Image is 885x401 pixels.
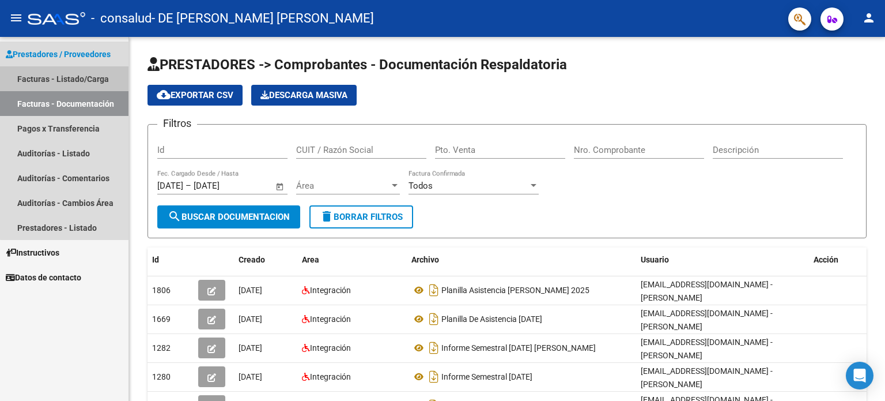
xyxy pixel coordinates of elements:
[441,343,596,353] span: Informe Semestral [DATE] [PERSON_NAME]
[147,248,194,272] datatable-header-cell: Id
[862,11,876,25] mat-icon: person
[641,255,669,264] span: Usuario
[441,286,589,295] span: Planilla Asistencia [PERSON_NAME] 2025
[157,88,171,102] mat-icon: cloud_download
[411,255,439,264] span: Archivo
[157,90,233,100] span: Exportar CSV
[310,314,351,324] span: Integración
[239,343,262,353] span: [DATE]
[157,205,300,228] button: Buscar Documentacion
[296,181,389,191] span: Área
[310,286,351,295] span: Integración
[409,181,433,191] span: Todos
[152,286,171,295] span: 1806
[152,314,171,324] span: 1669
[147,57,567,73] span: PRESTADORES -> Comprobantes - Documentación Respaldatoria
[641,366,773,389] span: [EMAIL_ADDRESS][DOMAIN_NAME] - [PERSON_NAME]
[407,248,636,272] datatable-header-cell: Archivo
[274,180,287,193] button: Open calendar
[157,181,183,191] input: Start date
[641,338,773,360] span: [EMAIL_ADDRESS][DOMAIN_NAME] - [PERSON_NAME]
[152,372,171,381] span: 1280
[297,248,407,272] datatable-header-cell: Area
[426,339,441,357] i: Descargar documento
[152,255,159,264] span: Id
[426,310,441,328] i: Descargar documento
[239,314,262,324] span: [DATE]
[239,286,262,295] span: [DATE]
[234,248,297,272] datatable-header-cell: Creado
[310,343,351,353] span: Integración
[251,85,357,106] button: Descarga Masiva
[320,209,334,223] mat-icon: delete
[309,205,413,228] button: Borrar Filtros
[809,248,867,272] datatable-header-cell: Acción
[157,115,197,132] h3: Filtros
[168,209,181,223] mat-icon: search
[302,255,319,264] span: Area
[147,85,243,106] button: Exportar CSV
[186,181,191,191] span: –
[846,362,873,389] div: Open Intercom Messenger
[152,343,171,353] span: 1282
[260,90,347,100] span: Descarga Masiva
[152,6,374,31] span: - DE [PERSON_NAME] [PERSON_NAME]
[426,368,441,386] i: Descargar documento
[441,372,532,381] span: Informe Semestral [DATE]
[310,372,351,381] span: Integración
[194,181,249,191] input: End date
[251,85,357,106] app-download-masive: Descarga masiva de comprobantes (adjuntos)
[6,246,59,259] span: Instructivos
[168,212,290,222] span: Buscar Documentacion
[239,372,262,381] span: [DATE]
[239,255,265,264] span: Creado
[6,271,81,284] span: Datos de contacto
[641,309,773,331] span: [EMAIL_ADDRESS][DOMAIN_NAME] - [PERSON_NAME]
[426,281,441,299] i: Descargar documento
[6,48,111,61] span: Prestadores / Proveedores
[9,11,23,25] mat-icon: menu
[814,255,838,264] span: Acción
[91,6,152,31] span: - consalud
[441,314,542,324] span: Planilla De Asistencia [DATE]
[636,248,809,272] datatable-header-cell: Usuario
[320,212,403,222] span: Borrar Filtros
[641,280,773,302] span: [EMAIL_ADDRESS][DOMAIN_NAME] - [PERSON_NAME]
